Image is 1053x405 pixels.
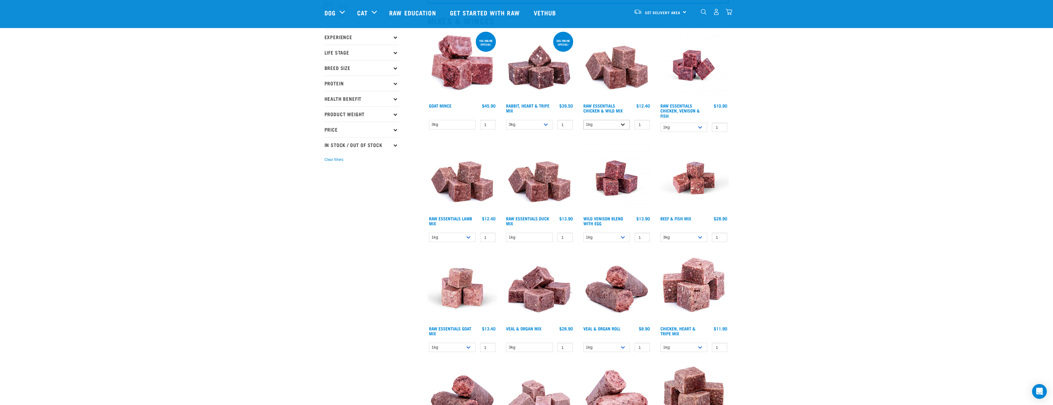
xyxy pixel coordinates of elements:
[553,36,573,49] div: 3kg online special!
[324,45,398,60] p: Life Stage
[659,31,729,100] img: Chicken Venison mix 1655
[506,104,549,112] a: Rabbit, Heart & Tripe Mix
[660,217,691,219] a: Beef & Fish Mix
[324,29,398,45] p: Experience
[504,143,574,213] img: ?1041 RE Lamb Mix 01
[660,104,700,117] a: Raw Essentials Chicken, Venison & Fish
[559,216,573,221] div: $13.90
[383,0,443,25] a: Raw Education
[324,122,398,137] p: Price
[506,327,541,329] a: Veal & Organ Mix
[712,123,727,132] input: 1
[645,11,681,14] span: Set Delivery Area
[324,106,398,122] p: Product Weight
[660,327,696,334] a: Chicken, Heart & Tripe Mix
[429,104,451,107] a: Goat Mince
[714,103,727,108] div: $10.90
[659,143,729,213] img: Beef Mackerel 1
[480,120,496,129] input: 1
[1032,384,1047,399] div: Open Intercom Messenger
[583,104,623,112] a: Raw Essentials Chicken & Wild Mix
[636,103,650,108] div: $12.40
[713,9,720,15] img: user.png
[357,8,368,17] a: Cat
[726,9,732,15] img: home-icon@2x.png
[324,8,336,17] a: Dog
[557,120,573,129] input: 1
[480,233,496,242] input: 1
[634,9,642,14] img: van-moving.png
[659,253,729,323] img: 1062 Chicken Heart Tripe Mix 01
[427,253,497,323] img: Goat M Ix 38448
[559,103,573,108] div: $39.50
[324,91,398,106] p: Health Benefit
[476,36,496,49] div: 1kg online special!
[429,327,471,334] a: Raw Essentials Goat Mix
[557,233,573,242] input: 1
[701,9,707,15] img: home-icon-1@2x.png
[635,343,650,352] input: 1
[559,326,573,331] div: $28.90
[482,216,496,221] div: $12.40
[482,326,496,331] div: $13.40
[582,253,652,323] img: Veal Organ Mix Roll 01
[429,217,472,224] a: Raw Essentials Lamb Mix
[712,233,727,242] input: 1
[635,120,650,129] input: 1
[636,216,650,221] div: $13.90
[444,0,528,25] a: Get started with Raw
[324,76,398,91] p: Protein
[324,137,398,153] p: In Stock / Out Of Stock
[528,0,564,25] a: Vethub
[480,343,496,352] input: 1
[504,31,574,100] img: 1175 Rabbit Heart Tripe Mix 01
[714,326,727,331] div: $11.90
[712,343,727,352] input: 1
[582,143,652,213] img: Venison Egg 1616
[427,143,497,213] img: ?1041 RE Lamb Mix 01
[504,253,574,323] img: 1158 Veal Organ Mix 01
[635,233,650,242] input: 1
[482,103,496,108] div: $45.90
[639,326,650,331] div: $8.90
[583,327,620,329] a: Veal & Organ Roll
[714,216,727,221] div: $28.90
[583,217,623,224] a: Wild Venison Blend with Egg
[557,343,573,352] input: 1
[506,217,549,224] a: Raw Essentials Duck Mix
[324,157,343,162] button: Clear filters
[427,31,497,100] img: 1077 Wild Goat Mince 01
[582,31,652,100] img: Pile Of Cubed Chicken Wild Meat Mix
[324,60,398,76] p: Breed Size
